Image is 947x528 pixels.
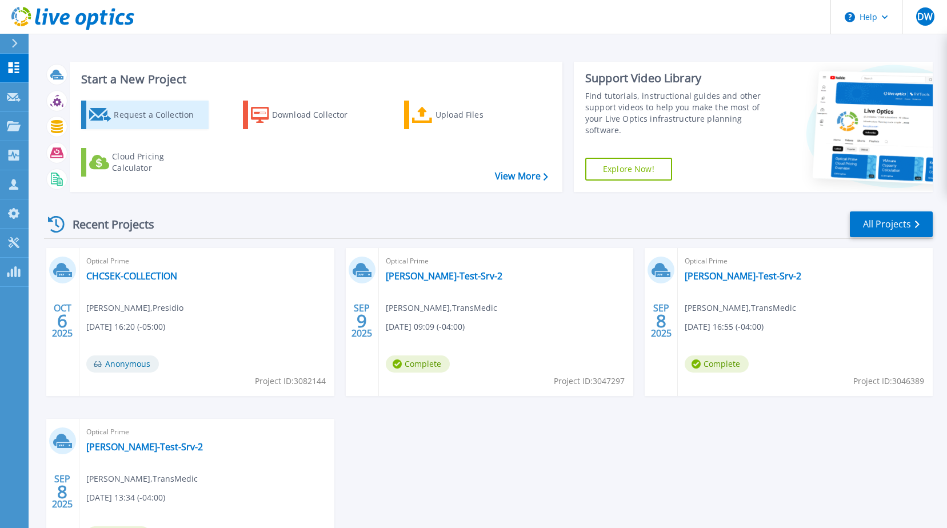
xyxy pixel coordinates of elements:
[112,151,203,174] div: Cloud Pricing Calculator
[81,148,209,177] a: Cloud Pricing Calculator
[51,471,73,513] div: SEP 2025
[435,103,527,126] div: Upload Files
[404,101,532,129] a: Upload Files
[44,210,170,238] div: Recent Projects
[272,103,363,126] div: Download Collector
[86,355,159,373] span: Anonymous
[650,300,672,342] div: SEP 2025
[357,316,367,326] span: 9
[685,255,926,267] span: Optical Prime
[86,441,203,453] a: [PERSON_NAME]-Test-Srv-2
[57,487,67,497] span: 8
[685,321,764,333] span: [DATE] 16:55 (-04:00)
[554,375,625,387] span: Project ID: 3047297
[86,302,183,314] span: [PERSON_NAME] , Presidio
[685,302,796,314] span: [PERSON_NAME] , TransMedic
[81,73,548,86] h3: Start a New Project
[495,171,548,182] a: View More
[850,211,933,237] a: All Projects
[351,300,373,342] div: SEP 2025
[86,426,327,438] span: Optical Prime
[386,270,502,282] a: [PERSON_NAME]-Test-Srv-2
[86,491,165,504] span: [DATE] 13:34 (-04:00)
[386,255,627,267] span: Optical Prime
[86,255,327,267] span: Optical Prime
[685,355,749,373] span: Complete
[853,375,924,387] span: Project ID: 3046389
[685,270,801,282] a: [PERSON_NAME]-Test-Srv-2
[81,101,209,129] a: Request a Collection
[585,71,766,86] div: Support Video Library
[86,270,177,282] a: CHCSEK-COLLECTION
[585,90,766,136] div: Find tutorials, instructional guides and other support videos to help you make the most of your L...
[386,321,465,333] span: [DATE] 09:09 (-04:00)
[585,158,672,181] a: Explore Now!
[86,473,198,485] span: [PERSON_NAME] , TransMedic
[386,355,450,373] span: Complete
[656,316,666,326] span: 8
[386,302,497,314] span: [PERSON_NAME] , TransMedic
[57,316,67,326] span: 6
[114,103,205,126] div: Request a Collection
[51,300,73,342] div: OCT 2025
[255,375,326,387] span: Project ID: 3082144
[86,321,165,333] span: [DATE] 16:20 (-05:00)
[917,12,933,21] span: DW
[243,101,370,129] a: Download Collector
